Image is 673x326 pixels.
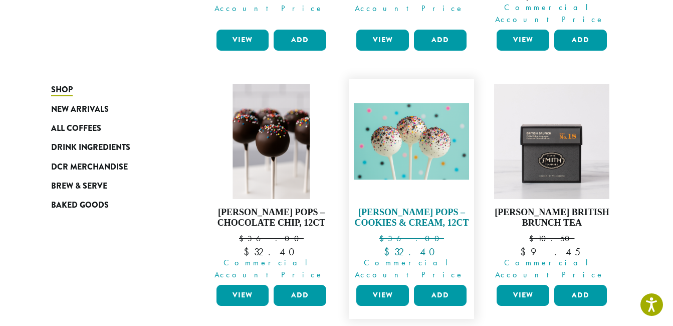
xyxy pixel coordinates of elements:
[354,207,469,229] h4: [PERSON_NAME] Pops – Cookies & Cream, 12ct
[490,257,609,281] span: Commercial Account Price
[350,257,469,281] span: Commercial Account Price
[51,177,171,196] a: Brew & Serve
[51,80,171,99] a: Shop
[384,245,394,258] span: $
[51,99,171,118] a: New Arrivals
[233,84,310,199] img: Chocolate-Chip.png
[490,2,609,26] span: Commercial Account Price
[520,245,531,258] span: $
[356,285,409,306] a: View
[494,84,609,199] img: British-Brunch-Signature-Black-Carton-2023-2.jpg
[51,196,171,215] a: Baked Goods
[51,180,107,193] span: Brew & Serve
[51,84,73,96] span: Shop
[51,161,128,174] span: DCR Merchandise
[379,233,388,244] span: $
[414,30,467,51] button: Add
[497,30,549,51] a: View
[356,30,409,51] a: View
[497,285,549,306] a: View
[51,103,109,116] span: New Arrivals
[554,30,607,51] button: Add
[51,138,171,157] a: Drink Ingredients
[520,245,584,258] bdi: 9.45
[244,245,299,258] bdi: 32.40
[529,233,538,244] span: $
[554,285,607,306] button: Add
[210,257,329,281] span: Commercial Account Price
[379,233,444,244] bdi: 36.00
[354,84,469,281] a: [PERSON_NAME] Pops – Cookies & Cream, 12ct $36.00 Commercial Account Price
[274,285,326,306] button: Add
[244,245,254,258] span: $
[214,84,329,281] a: [PERSON_NAME] Pops – Chocolate Chip, 12ct $36.00 Commercial Account Price
[494,207,609,229] h4: [PERSON_NAME] British Brunch Tea
[51,199,109,212] span: Baked Goods
[51,157,171,177] a: DCR Merchandise
[51,119,171,138] a: All Coffees
[239,233,304,244] bdi: 36.00
[274,30,326,51] button: Add
[239,233,248,244] span: $
[354,103,469,180] img: Cookies-and-Cream.png
[384,245,439,258] bdi: 32.40
[51,122,101,135] span: All Coffees
[51,141,130,154] span: Drink Ingredients
[216,30,269,51] a: View
[494,84,609,281] a: [PERSON_NAME] British Brunch Tea $10.50 Commercial Account Price
[414,285,467,306] button: Add
[216,285,269,306] a: View
[529,233,574,244] bdi: 10.50
[214,207,329,229] h4: [PERSON_NAME] Pops – Chocolate Chip, 12ct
